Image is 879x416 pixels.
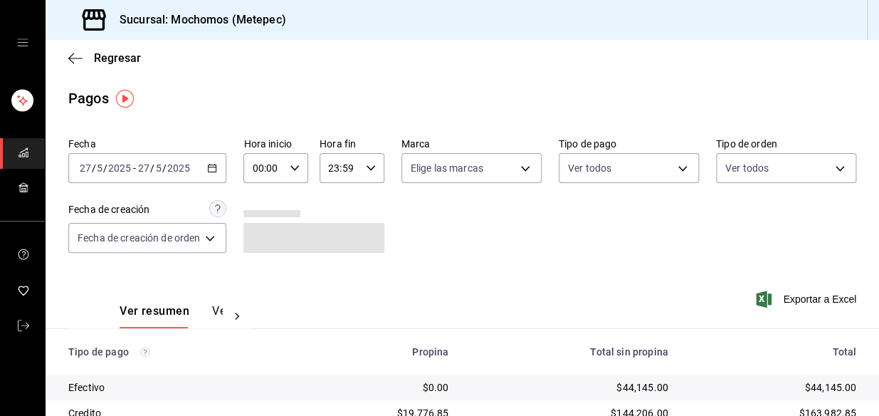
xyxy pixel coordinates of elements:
span: Ver todos [725,161,769,175]
label: Hora fin [320,139,384,149]
span: / [150,162,154,174]
input: ---- [107,162,132,174]
button: Ver pagos [212,304,265,328]
div: Tipo de pago [68,346,287,358]
h3: Sucursal: Mochomos (Metepec) [108,11,286,28]
label: Marca [401,139,542,149]
div: navigation tabs [120,304,223,328]
input: -- [96,162,103,174]
span: / [92,162,96,174]
div: Total sin propina [471,346,668,358]
button: Exportar a Excel [759,291,856,308]
input: -- [155,162,162,174]
div: $0.00 [310,380,449,395]
label: Hora inicio [243,139,308,149]
input: -- [79,162,92,174]
div: Efectivo [68,380,287,395]
label: Tipo de pago [559,139,699,149]
span: / [162,162,167,174]
span: Regresar [94,51,141,65]
input: ---- [167,162,191,174]
button: Regresar [68,51,141,65]
button: open drawer [17,37,28,48]
div: $44,145.00 [471,380,668,395]
input: -- [137,162,150,174]
svg: Los pagos realizados con Pay y otras terminales son montos brutos. [140,347,150,357]
span: Ver todos [568,161,611,175]
div: Pagos [68,88,109,109]
span: / [103,162,107,174]
div: Propina [310,346,449,358]
label: Fecha [68,139,226,149]
div: Fecha de creación [68,202,149,217]
div: Total [691,346,856,358]
span: - [133,162,136,174]
img: Tooltip marker [116,90,134,108]
span: Fecha de creación de orden [78,231,200,245]
button: Ver resumen [120,304,189,328]
span: Elige las marcas [411,161,483,175]
label: Tipo de orden [716,139,856,149]
div: $44,145.00 [691,380,856,395]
